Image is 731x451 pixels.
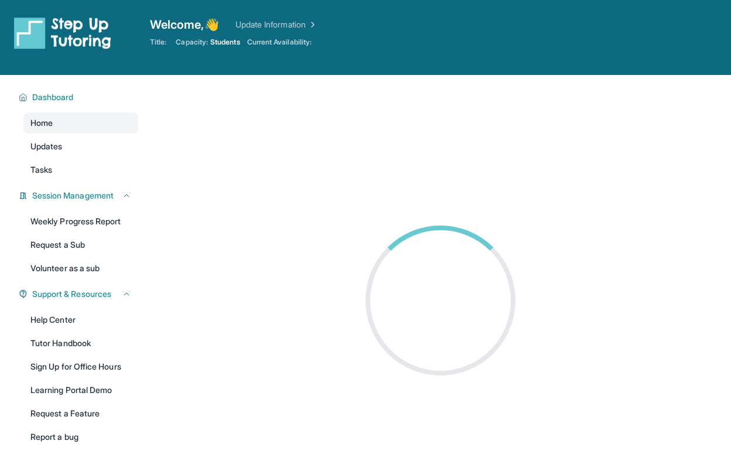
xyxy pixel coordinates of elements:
span: Title: [150,37,166,47]
a: Learning Portal Demo [23,380,138,401]
a: Tasks [23,159,138,180]
a: Home [23,112,138,134]
span: Capacity: [176,37,208,47]
button: Session Management [28,190,131,201]
img: Chevron Right [306,19,317,30]
a: Help Center [23,309,138,330]
a: Report a bug [23,426,138,447]
a: Request a Sub [23,234,138,255]
a: Weekly Progress Report [23,211,138,232]
a: Update Information [235,19,317,30]
span: Session Management [32,190,114,201]
span: Welcome, 👋 [150,16,219,33]
button: Dashboard [28,91,131,103]
a: Sign Up for Office Hours [23,356,138,377]
img: logo [14,16,111,49]
button: Support & Resources [28,288,131,300]
span: Tasks [30,164,52,176]
a: Request a Feature [23,403,138,424]
span: Support & Resources [32,288,111,300]
span: Current Availability: [247,37,312,47]
span: Dashboard [32,91,74,103]
a: Tutor Handbook [23,333,138,354]
span: Home [30,117,53,129]
span: Updates [30,141,63,152]
a: Updates [23,136,138,157]
a: Volunteer as a sub [23,258,138,279]
span: Students [210,37,240,47]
